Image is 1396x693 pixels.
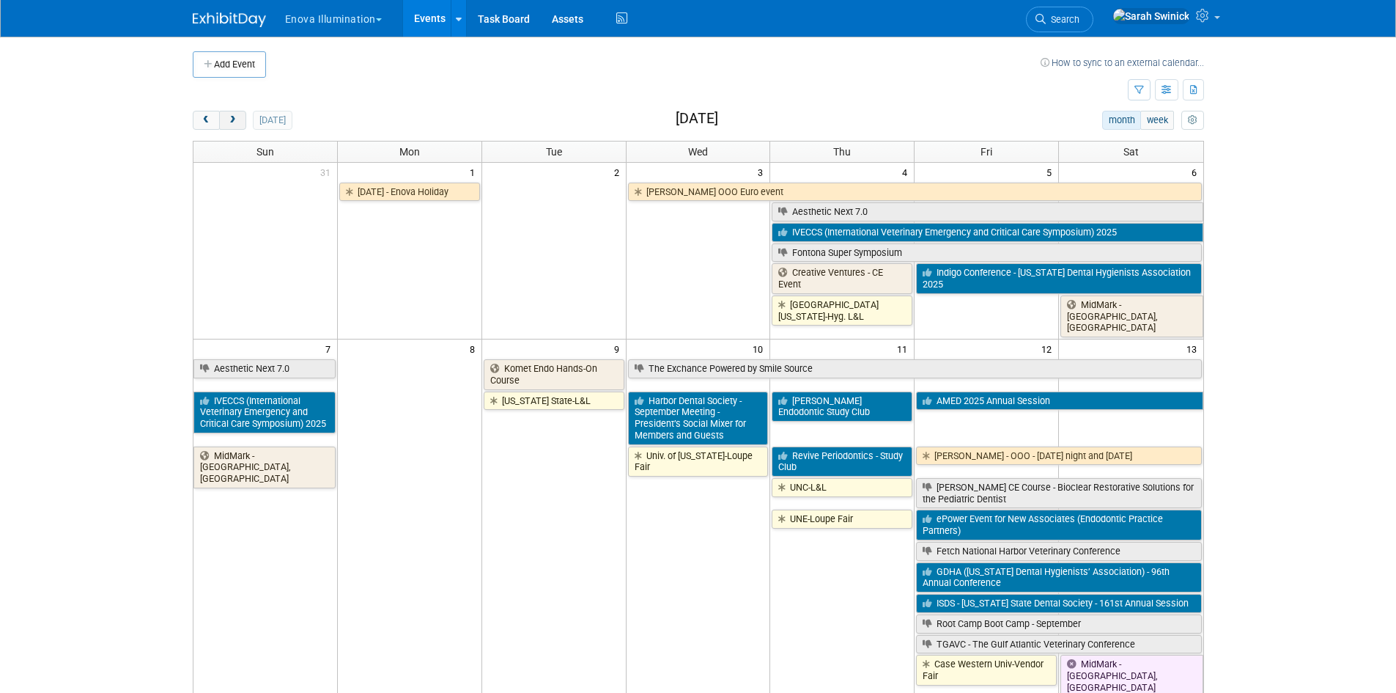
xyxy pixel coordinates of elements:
[916,478,1201,508] a: [PERSON_NAME] CE Course - Bioclear Restorative Solutions for the Pediatric Dentist
[916,655,1057,685] a: Case Western Univ-Vendor Fair
[324,340,337,358] span: 7
[1041,57,1204,68] a: How to sync to an external calendar...
[253,111,292,130] button: [DATE]
[193,359,336,378] a: Aesthetic Next 7.0
[916,510,1201,540] a: ePower Event for New Associates (Endodontic Practice Partners)
[1060,296,1203,337] a: MidMark - [GEOGRAPHIC_DATA], [GEOGRAPHIC_DATA]
[1123,146,1139,158] span: Sat
[1190,163,1203,181] span: 6
[219,111,246,130] button: next
[1181,111,1203,130] button: myCustomButton
[613,163,626,181] span: 2
[772,478,912,497] a: UNC-L&L
[756,163,769,181] span: 3
[628,392,769,445] a: Harbor Dental Society - September Meeting - President’s Social Mixer for Members and Guests
[688,146,708,158] span: Wed
[1045,163,1058,181] span: 5
[1188,116,1197,125] i: Personalize Calendar
[676,111,718,127] h2: [DATE]
[319,163,337,181] span: 31
[193,447,336,488] a: MidMark - [GEOGRAPHIC_DATA], [GEOGRAPHIC_DATA]
[484,392,624,411] a: [US_STATE] State-L&L
[916,263,1201,293] a: Indigo Conference - [US_STATE] Dental Hygienists Association 2025
[1102,111,1141,130] button: month
[916,615,1201,634] a: Root Camp Boot Camp - September
[468,163,481,181] span: 1
[916,594,1201,613] a: ISDS - [US_STATE] State Dental Society - 161st Annual Session
[628,359,1202,378] a: The Exchance Powered by Smile Source
[1185,340,1203,358] span: 13
[772,223,1203,242] a: IVECCS (International Veterinary Emergency and Critical Care Symposium) 2025
[772,202,1203,221] a: Aesthetic Next 7.0
[193,111,220,130] button: prev
[1040,340,1058,358] span: 12
[193,392,336,433] a: IVECCS (International Veterinary Emergency and Critical Care Symposium) 2025
[1140,111,1174,130] button: week
[916,635,1201,654] a: TGAVC - The Gulf Atlantic Veterinary Conference
[895,340,914,358] span: 11
[193,51,266,78] button: Add Event
[772,296,912,326] a: [GEOGRAPHIC_DATA][US_STATE]-Hyg. L&L
[901,163,914,181] span: 4
[916,392,1203,411] a: AMED 2025 Annual Session
[546,146,562,158] span: Tue
[916,447,1201,466] a: [PERSON_NAME] - OOO - [DATE] night and [DATE]
[772,392,912,422] a: [PERSON_NAME] Endodontic Study Club
[772,263,912,293] a: Creative Ventures - CE Event
[468,340,481,358] span: 8
[772,243,1201,263] a: Fontona Super Symposium
[833,146,851,158] span: Thu
[399,146,420,158] span: Mon
[980,146,992,158] span: Fri
[772,510,912,529] a: UNE-Loupe Fair
[1112,8,1190,24] img: Sarah Swinick
[339,183,480,202] a: [DATE] - Enova Holiday
[613,340,626,358] span: 9
[628,447,769,477] a: Univ. of [US_STATE]-Loupe Fair
[751,340,769,358] span: 10
[256,146,274,158] span: Sun
[628,183,1202,202] a: [PERSON_NAME] OOO Euro event
[1046,14,1079,25] span: Search
[484,359,624,389] a: Komet Endo Hands-On Course
[193,12,266,27] img: ExhibitDay
[772,447,912,477] a: Revive Periodontics - Study Club
[1026,7,1093,32] a: Search
[916,562,1201,593] a: GDHA ([US_STATE] Dental Hygienists’ Association) - 96th Annual Conference
[916,542,1201,561] a: Fetch National Harbor Veterinary Conference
